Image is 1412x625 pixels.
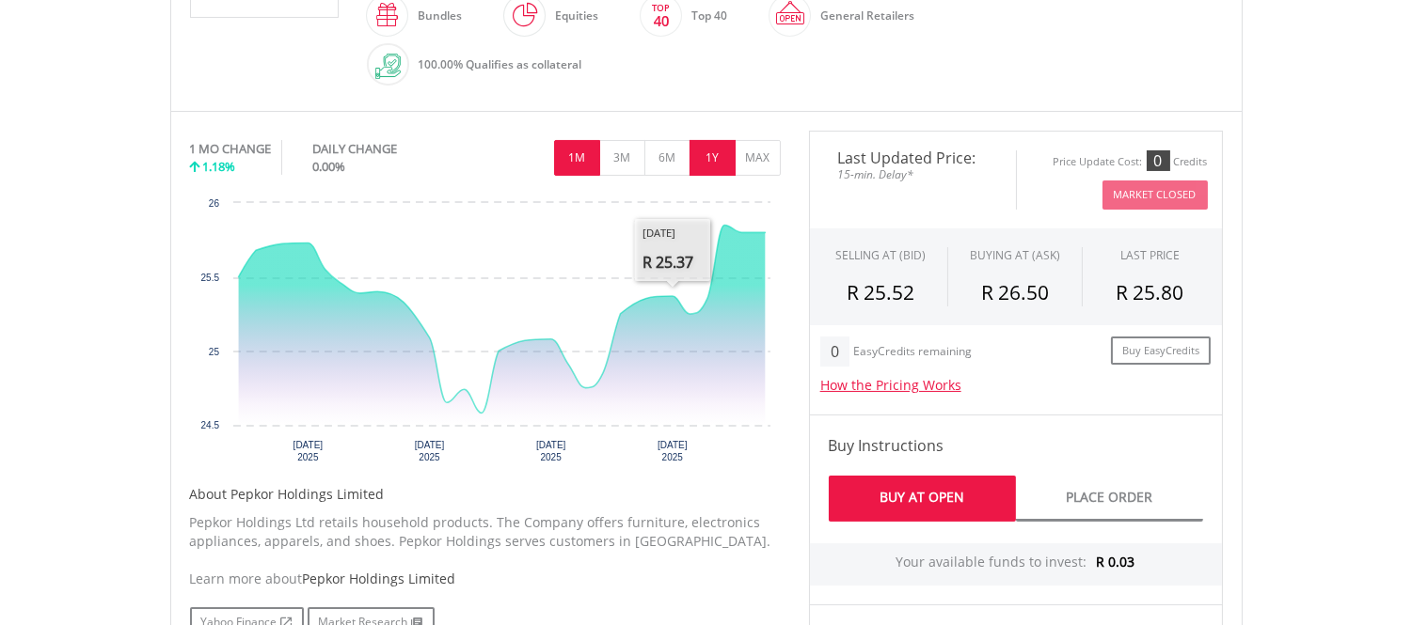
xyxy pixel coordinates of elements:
[312,140,460,158] div: DAILY CHANGE
[1174,155,1208,169] div: Credits
[535,440,565,462] text: [DATE] 2025
[190,513,781,551] p: Pepkor Holdings Ltd retails household products. The Company offers furniture, electronics applian...
[824,150,1002,165] span: Last Updated Price:
[414,440,444,462] text: [DATE] 2025
[1116,279,1183,305] span: R 25.80
[1016,476,1203,522] a: Place Order
[1111,336,1211,366] a: Buy EasyCredits
[970,247,1060,263] span: BUYING AT (ASK)
[203,158,236,175] span: 1.18%
[303,570,456,587] span: Pepkor Holdings Limited
[190,570,781,588] div: Learn more about
[190,194,780,476] svg: Interactive chart
[853,345,972,361] div: EasyCredits remaining
[644,140,690,176] button: 6M
[190,140,272,158] div: 1 MO CHANGE
[375,54,401,79] img: collateral-qualifying-green.svg
[835,247,926,263] div: SELLING AT (BID)
[824,165,1002,183] span: 15-min. Delay*
[208,198,219,209] text: 26
[200,420,219,430] text: 24.5
[190,485,781,504] h5: About Pepkor Holdings Limited
[735,140,781,176] button: MAX
[820,376,961,394] a: How the Pricing Works
[820,336,849,367] div: 0
[981,279,1049,305] span: R 26.50
[208,347,219,357] text: 25
[1147,150,1170,171] div: 0
[690,140,736,176] button: 1Y
[658,440,688,462] text: [DATE] 2025
[1097,553,1135,570] span: R 0.03
[1120,247,1180,263] div: LAST PRICE
[1103,180,1208,210] button: Market Closed
[190,194,781,476] div: Chart. Highcharts interactive chart.
[599,140,645,176] button: 3M
[312,158,345,175] span: 0.00%
[1054,155,1143,169] div: Price Update Cost:
[200,273,219,283] text: 25.5
[419,56,582,72] span: 100.00% Qualifies as collateral
[810,543,1222,586] div: Your available funds to invest:
[847,279,914,305] span: R 25.52
[829,476,1016,522] a: Buy At Open
[554,140,600,176] button: 1M
[293,440,323,462] text: [DATE] 2025
[829,434,1203,457] h4: Buy Instructions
